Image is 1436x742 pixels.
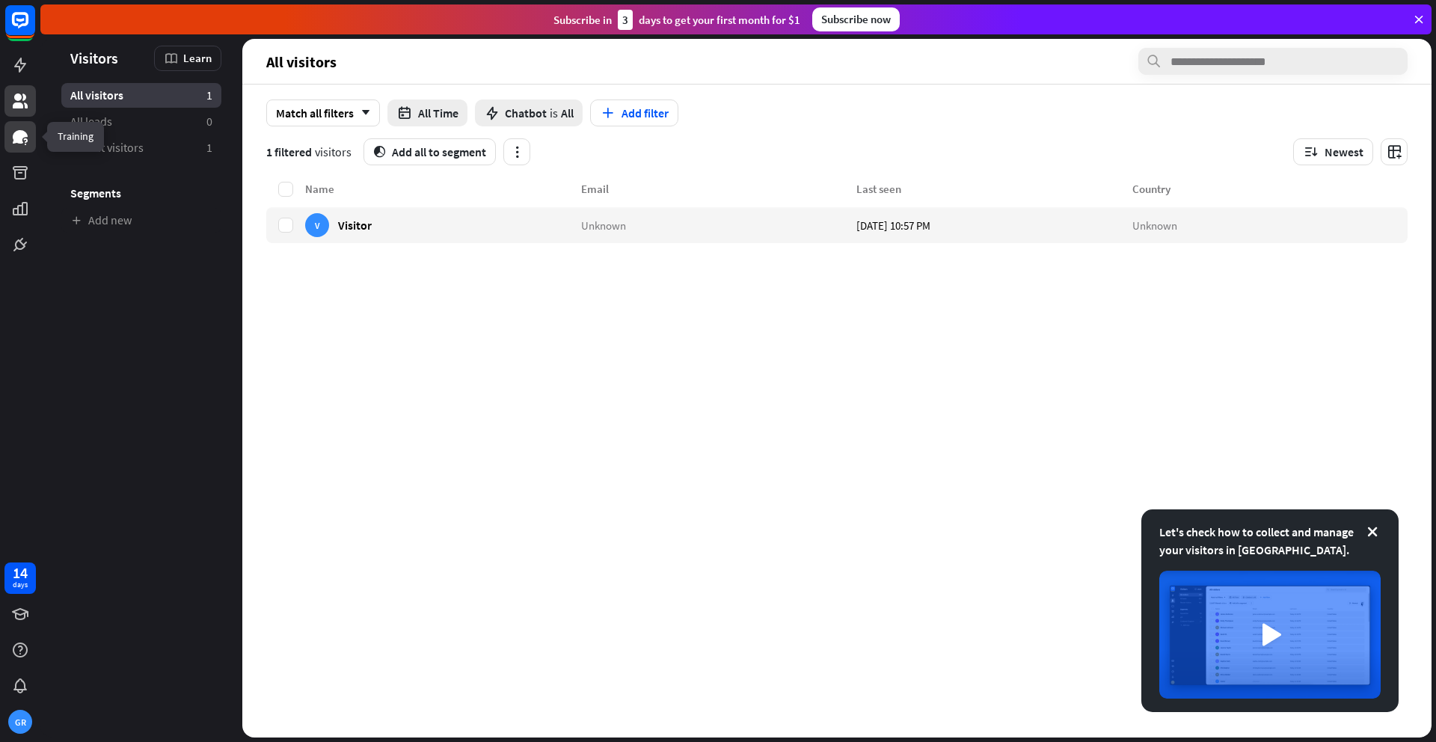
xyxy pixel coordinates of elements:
img: image [1159,571,1381,699]
span: Visitors [70,49,118,67]
button: segmentAdd all to segment [363,138,496,165]
button: All Time [387,99,467,126]
i: arrow_down [354,108,370,117]
div: Name [305,182,581,196]
span: All leads [70,114,112,129]
div: Email [581,182,857,196]
div: V [305,213,329,237]
i: segment [373,146,386,158]
aside: 1 [206,140,212,156]
div: Match all filters [266,99,380,126]
span: 1 filtered [266,144,312,159]
aside: 1 [206,88,212,103]
span: All [561,105,574,120]
span: Visitor [338,218,372,232]
span: Chatbot [505,105,547,120]
span: Unknown [1132,218,1177,232]
div: Subscribe in days to get your first month for $1 [553,10,800,30]
div: Last seen [856,182,1132,196]
div: Country [1132,182,1408,196]
div: Let's check how to collect and manage your visitors in [GEOGRAPHIC_DATA]. [1159,523,1381,559]
a: Add new [61,208,221,233]
button: Newest [1293,138,1373,165]
a: All leads 0 [61,109,221,134]
a: 14 days [4,562,36,594]
span: is [550,105,558,120]
a: Recent visitors 1 [61,135,221,160]
span: Learn [183,51,212,65]
div: days [13,580,28,590]
span: All visitors [70,88,123,103]
span: [DATE] 10:57 PM [856,218,930,232]
button: Open LiveChat chat widget [12,6,57,51]
div: 3 [618,10,633,30]
aside: 0 [206,114,212,129]
span: All visitors [266,53,337,70]
button: Add filter [590,99,678,126]
span: Unknown [581,218,626,232]
span: Recent visitors [70,140,144,156]
span: visitors [315,144,352,159]
div: Subscribe now [812,7,900,31]
div: GR [8,710,32,734]
div: 14 [13,566,28,580]
h3: Segments [61,185,221,200]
